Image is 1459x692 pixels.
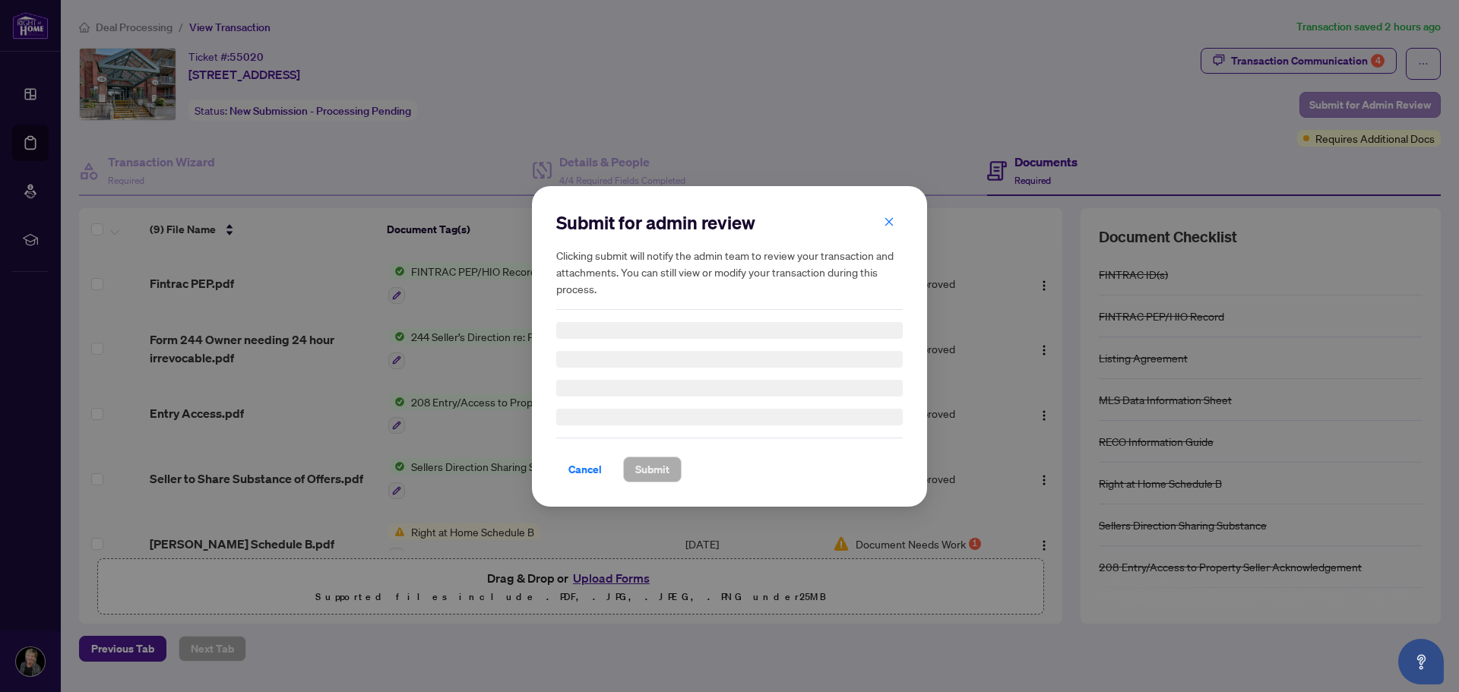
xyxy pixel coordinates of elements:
button: Open asap [1398,639,1444,684]
h2: Submit for admin review [556,210,903,235]
span: Cancel [568,457,602,482]
button: Cancel [556,457,614,482]
h5: Clicking submit will notify the admin team to review your transaction and attachments. You can st... [556,247,903,297]
span: close [884,216,894,226]
button: Submit [623,457,682,482]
